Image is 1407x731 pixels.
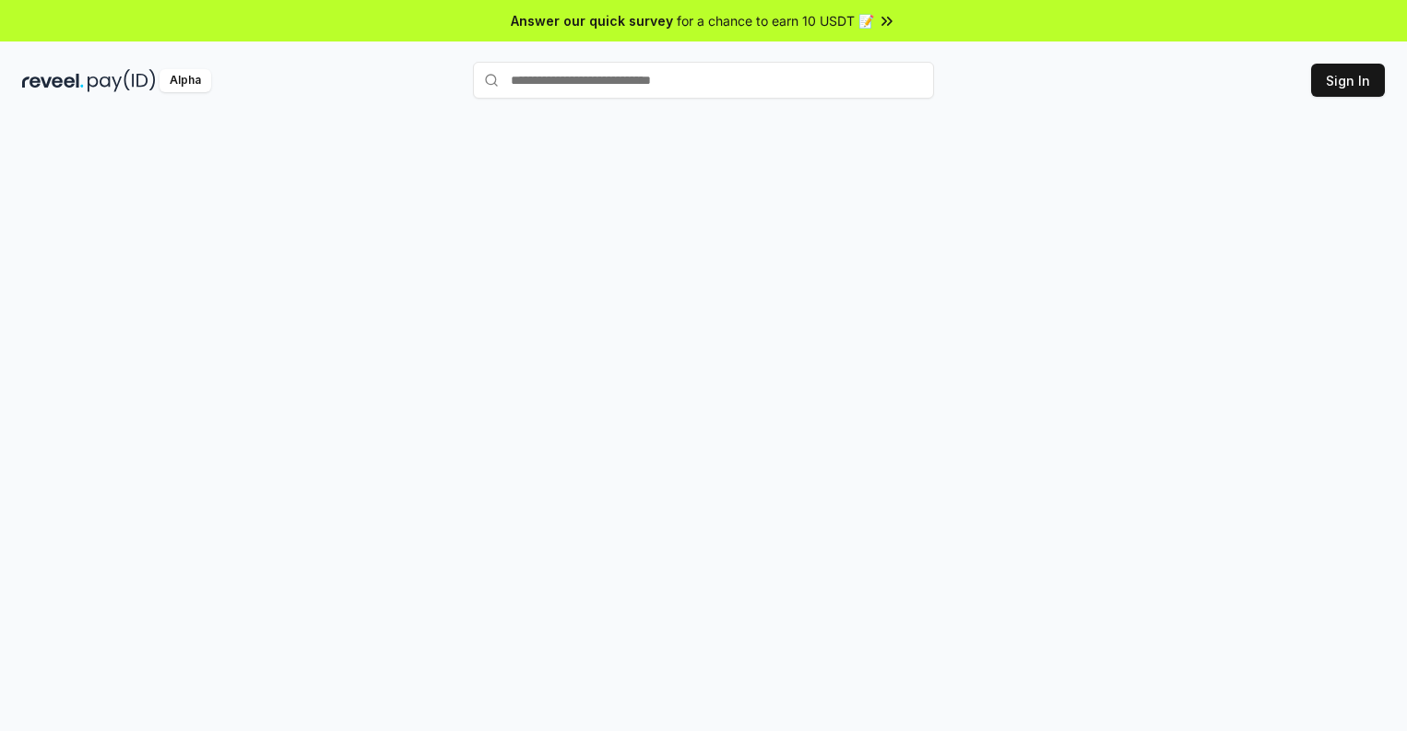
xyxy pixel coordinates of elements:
[511,11,673,30] span: Answer our quick survey
[677,11,874,30] span: for a chance to earn 10 USDT 📝
[88,69,156,92] img: pay_id
[160,69,211,92] div: Alpha
[22,69,84,92] img: reveel_dark
[1311,64,1385,97] button: Sign In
